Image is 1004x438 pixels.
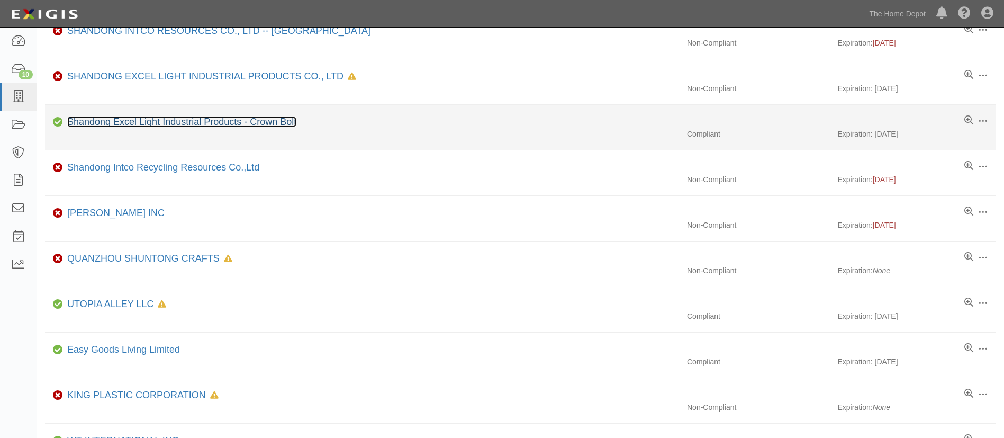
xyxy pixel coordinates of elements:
a: SHANDONG INTCO RESOURCES CO., LTD -- [GEOGRAPHIC_DATA] [67,25,370,36]
i: In Default since 09/25/2025 [348,73,356,81]
a: [PERSON_NAME] INC [67,208,165,218]
div: Expiration: [837,220,996,230]
div: SHANNON DECOR INC [63,207,165,220]
i: Non-Compliant [53,164,63,172]
i: Compliant [53,346,63,354]
div: SHANDONG EXCEL LIGHT INDUSTRIAL PRODUCTS CO., LTD [63,70,356,84]
i: None [873,266,890,275]
div: Non-Compliant [679,83,837,94]
a: Easy Goods Living Limited [67,344,180,355]
span: [DATE] [873,39,896,47]
div: 10 [19,70,33,79]
div: Expiration: [837,174,996,185]
a: View results summary [964,70,973,81]
div: Expiration: [837,265,996,276]
div: Easy Goods Living Limited [63,343,180,357]
i: Compliant [53,119,63,126]
div: Expiration: [DATE] [837,83,996,94]
a: Shandong Excel Light Industrial Products - Crown Bolt [67,117,296,127]
div: Expiration: [DATE] [837,129,996,139]
div: Non-Compliant [679,220,837,230]
i: Non-Compliant [53,255,63,263]
a: View results summary [964,207,973,217]
a: View results summary [964,343,973,354]
div: Expiration: [DATE] [837,311,996,321]
div: Shandong Intco Recycling Resources Co.,Ltd [63,161,259,175]
div: Non-Compliant [679,174,837,185]
div: Expiration: [837,38,996,48]
a: UTOPIA ALLEY LLC [67,299,153,309]
i: Compliant [53,301,63,308]
i: In Default since 10/11/2025 [158,301,166,308]
a: View results summary [964,161,973,172]
a: QUANZHOU SHUNTONG CRAFTS [67,253,220,264]
a: View results summary [964,24,973,35]
a: View results summary [964,298,973,308]
div: Expiration: [837,402,996,413]
i: In Default since 08/18/2023 [224,255,232,263]
i: Non-Compliant [53,73,63,81]
a: SHANDONG EXCEL LIGHT INDUSTRIAL PRODUCTS CO., LTD [67,71,343,82]
div: KING PLASTIC CORPORATION [63,389,219,403]
div: Non-Compliant [679,265,837,276]
i: In Default since 11/20/2023 [210,392,219,399]
a: The Home Depot [864,3,931,24]
a: KING PLASTIC CORPORATION [67,390,206,400]
div: QUANZHOU SHUNTONG CRAFTS [63,252,232,266]
div: Compliant [679,129,837,139]
a: View results summary [964,252,973,263]
span: [DATE] [873,221,896,229]
a: View results summary [964,389,973,399]
a: Shandong Intco Recycling Resources Co.,Ltd [67,162,259,173]
i: None [873,403,890,412]
span: [DATE] [873,175,896,184]
div: Non-Compliant [679,402,837,413]
div: Shandong Excel Light Industrial Products - Crown Bolt [63,115,296,129]
div: Expiration: [DATE] [837,356,996,367]
i: Non-Compliant [53,210,63,217]
div: Compliant [679,311,837,321]
div: Compliant [679,356,837,367]
div: Non-Compliant [679,38,837,48]
a: View results summary [964,115,973,126]
i: Non-Compliant [53,392,63,399]
i: Help Center - Complianz [958,7,971,20]
img: logo-5460c22ac91f19d4615b14bd174203de0afe785f0fc80cf4dbbc73dc1793850b.png [8,5,81,24]
div: UTOPIA ALLEY LLC [63,298,166,311]
i: Non-Compliant [53,28,63,35]
div: SHANDONG INTCO RESOURCES CO., LTD -- VIETNAM [63,24,370,38]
